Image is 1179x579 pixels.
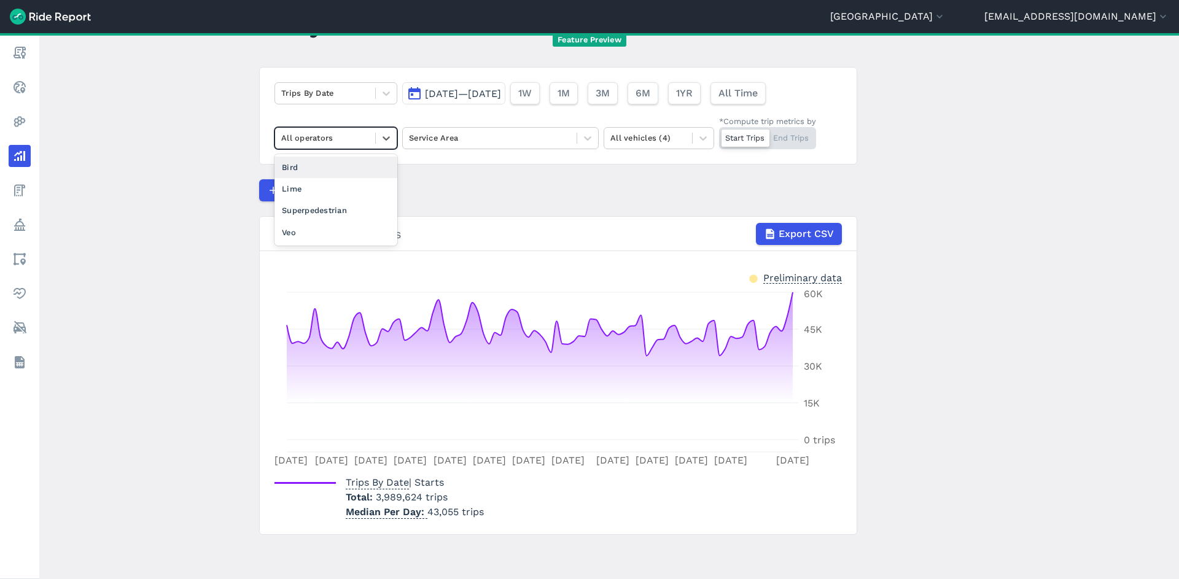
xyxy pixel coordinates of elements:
button: [EMAIL_ADDRESS][DOMAIN_NAME] [984,9,1169,24]
tspan: 60K [804,288,823,300]
a: Report [9,42,31,64]
div: Trips By Date | Starts [274,223,842,245]
tspan: [DATE] [512,454,545,466]
span: 1W [518,86,532,101]
button: Compare Metrics [259,179,372,201]
a: Analyze [9,145,31,167]
tspan: [DATE] [354,454,387,466]
tspan: [DATE] [675,454,708,466]
tspan: [DATE] [315,454,348,466]
div: Veo [274,222,397,243]
button: [DATE]—[DATE] [402,82,505,104]
a: Health [9,282,31,305]
span: Feature Preview [553,34,626,47]
p: 43,055 trips [346,505,484,519]
div: Bird [274,157,397,178]
span: | Starts [346,476,444,488]
button: 3M [588,82,618,104]
a: ModeShift [9,317,31,339]
tspan: [DATE] [551,454,585,466]
span: Total [346,491,376,503]
span: 6M [636,86,650,101]
span: 1M [558,86,570,101]
tspan: 0 trips [804,434,835,446]
tspan: [DATE] [473,454,506,466]
tspan: 15K [804,397,820,409]
tspan: [DATE] [776,454,809,466]
span: Median Per Day [346,502,427,519]
div: Preliminary data [763,271,842,284]
tspan: [DATE] [596,454,629,466]
span: All Time [718,86,758,101]
a: Datasets [9,351,31,373]
tspan: 45K [804,324,822,335]
tspan: [DATE] [274,454,308,466]
tspan: [DATE] [636,454,669,466]
span: 3M [596,86,610,101]
div: *Compute trip metrics by [719,115,816,127]
button: All Time [710,82,766,104]
img: Ride Report [10,9,91,25]
span: 3,989,624 trips [376,491,448,503]
a: Realtime [9,76,31,98]
a: Heatmaps [9,111,31,133]
a: Policy [9,214,31,236]
button: 1W [510,82,540,104]
span: [DATE]—[DATE] [425,88,501,99]
button: 1YR [668,82,701,104]
tspan: [DATE] [394,454,427,466]
span: 1YR [676,86,693,101]
button: Export CSV [756,223,842,245]
a: Fees [9,179,31,201]
span: Export CSV [779,227,834,241]
button: 6M [628,82,658,104]
tspan: 30K [804,360,822,372]
tspan: [DATE] [714,454,747,466]
button: [GEOGRAPHIC_DATA] [830,9,946,24]
div: Lime [274,178,397,200]
button: 1M [550,82,578,104]
div: Superpedestrian [274,200,397,221]
tspan: [DATE] [434,454,467,466]
a: Areas [9,248,31,270]
span: Trips By Date [346,473,409,489]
